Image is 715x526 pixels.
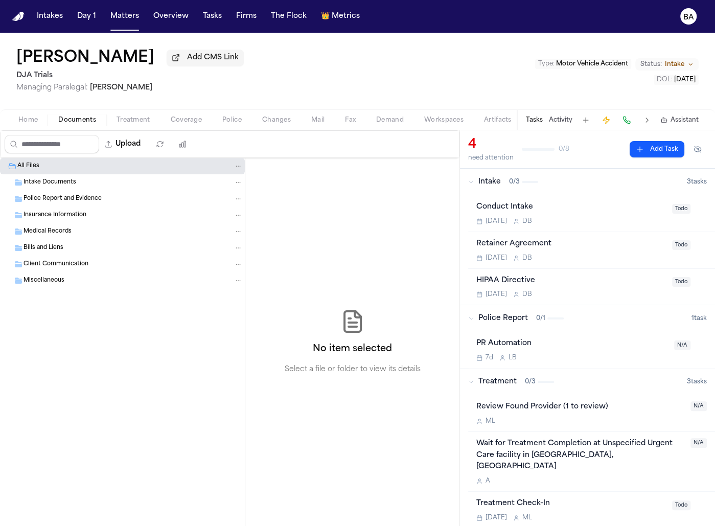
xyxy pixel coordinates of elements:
[476,238,666,250] div: Retainer Agreement
[285,364,421,375] p: Select a file or folder to view its details
[468,136,514,153] div: 4
[313,342,392,356] h2: No item selected
[460,369,715,395] button: Treatment0/33tasks
[5,135,99,153] input: Search files
[486,354,493,362] span: 7d
[476,401,684,413] div: Review Found Provider (1 to review)
[654,75,699,85] button: Edit DOL: 2025-09-11
[486,514,507,522] span: [DATE]
[99,135,147,153] button: Upload
[199,7,226,26] button: Tasks
[460,305,715,332] button: Police Report0/11task
[149,7,193,26] button: Overview
[476,201,666,213] div: Conduct Intake
[672,500,690,510] span: Todo
[674,77,696,83] span: [DATE]
[486,290,507,299] span: [DATE]
[640,60,662,68] span: Status:
[460,169,715,195] button: Intake0/33tasks
[468,269,715,305] div: Open task: HIPAA Directive
[599,113,613,127] button: Create Immediate Task
[345,116,356,124] span: Fax
[478,177,501,187] span: Intake
[690,438,707,448] span: N/A
[538,61,555,67] span: Type :
[16,70,244,82] h2: DJA Trials
[468,195,715,232] div: Open task: Conduct Intake
[17,162,39,171] span: All Files
[24,277,64,285] span: Miscellaneous
[486,417,495,425] span: M L
[522,514,532,522] span: M L
[476,438,684,473] div: Wait for Treatment Completion at Unspecified Urgent Care facility in [GEOGRAPHIC_DATA], [GEOGRAPH...
[687,378,707,386] span: 3 task s
[522,217,532,225] span: D B
[376,116,404,124] span: Demand
[24,178,76,187] span: Intake Documents
[549,116,572,124] button: Activity
[222,116,242,124] span: Police
[73,7,100,26] button: Day 1
[476,275,666,287] div: HIPAA Directive
[476,338,668,350] div: PR Automation
[232,7,261,26] button: Firms
[691,314,707,323] span: 1 task
[468,232,715,269] div: Open task: Retainer Agreement
[106,7,143,26] button: Matters
[478,377,517,387] span: Treatment
[635,58,699,71] button: Change status from Intake
[688,141,707,157] button: Hide completed tasks (⌘⇧H)
[672,240,690,250] span: Todo
[486,254,507,262] span: [DATE]
[559,145,569,153] span: 0 / 8
[674,340,690,350] span: N/A
[117,116,150,124] span: Treatment
[24,244,63,253] span: Bills and Liens
[262,116,291,124] span: Changes
[556,61,628,67] span: Motor Vehicle Accident
[579,113,593,127] button: Add Task
[525,378,536,386] span: 0 / 3
[16,49,154,67] h1: [PERSON_NAME]
[619,113,634,127] button: Make a Call
[267,7,311,26] button: The Flock
[478,313,528,324] span: Police Report
[468,332,715,368] div: Open task: PR Automation
[657,77,673,83] span: DOL :
[16,49,154,67] button: Edit matter name
[522,254,532,262] span: D B
[665,60,684,68] span: Intake
[536,314,545,323] span: 0 / 1
[522,290,532,299] span: D B
[660,116,699,124] button: Assistant
[187,53,239,63] span: Add CMS Link
[486,217,507,225] span: [DATE]
[18,116,38,124] span: Home
[468,154,514,162] div: need attention
[24,227,72,236] span: Medical Records
[311,116,325,124] span: Mail
[12,12,25,21] a: Home
[24,260,88,269] span: Client Communication
[90,84,152,92] span: [PERSON_NAME]
[12,12,25,21] img: Finch Logo
[468,395,715,432] div: Open task: Review Found Provider (1 to review)
[526,116,543,124] button: Tasks
[672,204,690,214] span: Todo
[476,498,666,510] div: Treatment Check-In
[468,432,715,492] div: Open task: Wait for Treatment Completion at Unspecified Urgent Care facility in Hermosa Beach, CA
[535,59,631,69] button: Edit Type: Motor Vehicle Accident
[167,50,244,66] button: Add CMS Link
[509,178,520,186] span: 0 / 3
[317,7,364,26] button: crownMetrics
[33,7,67,26] button: Intakes
[16,84,88,92] span: Managing Paralegal:
[424,116,464,124] span: Workspaces
[58,116,96,124] span: Documents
